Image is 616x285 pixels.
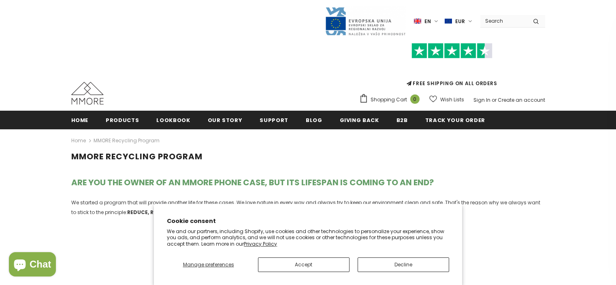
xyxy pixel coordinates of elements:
[127,209,191,216] b: REDUCE, REUSE, RECYCLE
[396,111,408,129] a: B2B
[411,43,492,59] img: Trust Pilot Stars
[306,111,322,129] a: Blog
[492,96,497,103] span: or
[440,96,464,104] span: Wish Lists
[208,116,243,124] span: Our Story
[258,257,350,272] button: Accept
[340,116,379,124] span: Giving back
[480,15,527,27] input: Search Site
[260,111,288,129] a: support
[455,17,465,26] span: EUR
[167,217,449,225] h2: Cookie consent
[71,136,86,146] a: Home
[359,47,545,87] span: FREE SHIPPING ON ALL ORDERS
[340,111,379,129] a: Giving back
[71,177,434,188] b: ARE YOU THE OWNER OF AN MMORE PHONE CASE, BUT ITS LIFESPAN IS COMING TO AN END?
[425,116,485,124] span: Track your order
[156,111,190,129] a: Lookbook
[6,252,58,279] inbox-online-store-chat: Shopify online store chat
[414,18,421,25] img: i-lang-1.png
[167,257,250,272] button: Manage preferences
[325,17,406,24] a: Javni Razpis
[106,111,139,129] a: Products
[244,240,277,247] a: Privacy Policy
[260,116,288,124] span: support
[71,199,540,216] span: We started a program that will provide another life for these cases. We love nature in every way ...
[183,261,234,268] span: Manage preferences
[429,92,464,107] a: Wish Lists
[473,96,490,103] a: Sign In
[396,116,408,124] span: B2B
[106,116,139,124] span: Products
[424,17,431,26] span: en
[358,257,449,272] button: Decline
[208,111,243,129] a: Our Story
[71,82,104,105] img: MMORE Cases
[71,151,202,162] span: MMORE Recycling program
[325,6,406,36] img: Javni Razpis
[359,94,424,106] a: Shopping Cart 0
[425,111,485,129] a: Track your order
[371,96,407,104] span: Shopping Cart
[498,96,545,103] a: Create an account
[167,228,449,247] p: We and our partners, including Shopify, use cookies and other technologies to personalize your ex...
[156,116,190,124] span: Lookbook
[71,116,89,124] span: Home
[359,58,545,79] iframe: Customer reviews powered by Trustpilot
[94,136,160,146] span: MMORE Recycling program
[410,94,420,104] span: 0
[71,111,89,129] a: Home
[306,116,322,124] span: Blog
